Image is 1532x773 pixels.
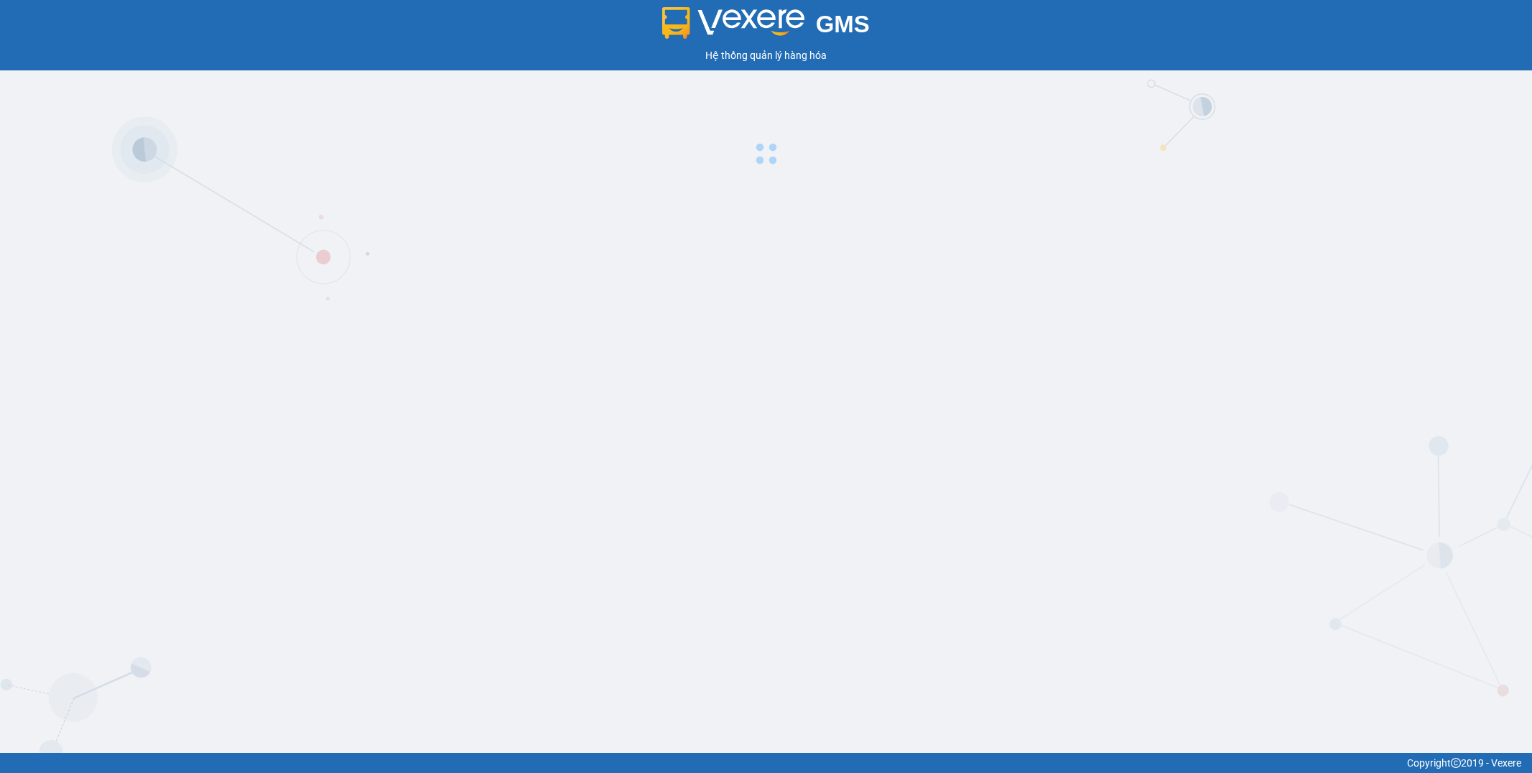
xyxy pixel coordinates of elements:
[1451,758,1461,768] span: copyright
[11,755,1521,771] div: Copyright 2019 - Vexere
[662,22,870,33] a: GMS
[662,7,804,39] img: logo 2
[4,47,1528,63] div: Hệ thống quản lý hàng hóa
[816,11,870,37] span: GMS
